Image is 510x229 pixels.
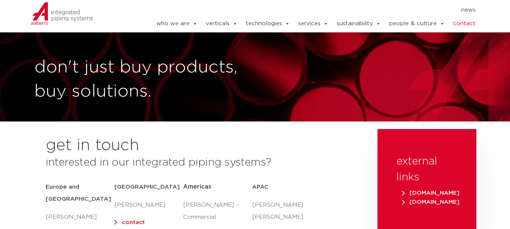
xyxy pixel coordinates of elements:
a: [DOMAIN_NAME] [400,190,461,196]
h3: interested in our integrated piping systems? [46,155,359,171]
p: [PERSON_NAME] [PERSON_NAME] [252,199,321,223]
a: contact [122,220,145,225]
h2: get in touch [46,137,139,155]
a: technologies [246,16,290,31]
a: news [461,4,476,16]
a: services [298,16,328,31]
p: [PERSON_NAME] – Commercial [183,199,252,223]
a: contact [453,16,476,31]
span: Americas [183,184,211,190]
h5: [GEOGRAPHIC_DATA] [114,181,183,193]
h3: external links [396,154,458,185]
p: [PERSON_NAME] [114,199,183,211]
a: [DOMAIN_NAME] [400,199,461,205]
a: who we are [156,16,197,31]
h1: don't just buy products, buy solutions. [34,55,251,104]
p: [PERSON_NAME] [46,211,114,223]
a: verticals [206,16,237,31]
span: [DOMAIN_NAME] [402,199,459,205]
a: people & culture [389,16,445,31]
strong: Europe and [GEOGRAPHIC_DATA] [46,184,111,202]
a: sustainability [337,16,381,31]
span: [DOMAIN_NAME] [402,190,459,196]
nav: Menu [133,4,476,16]
h5: APAC [252,181,321,193]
